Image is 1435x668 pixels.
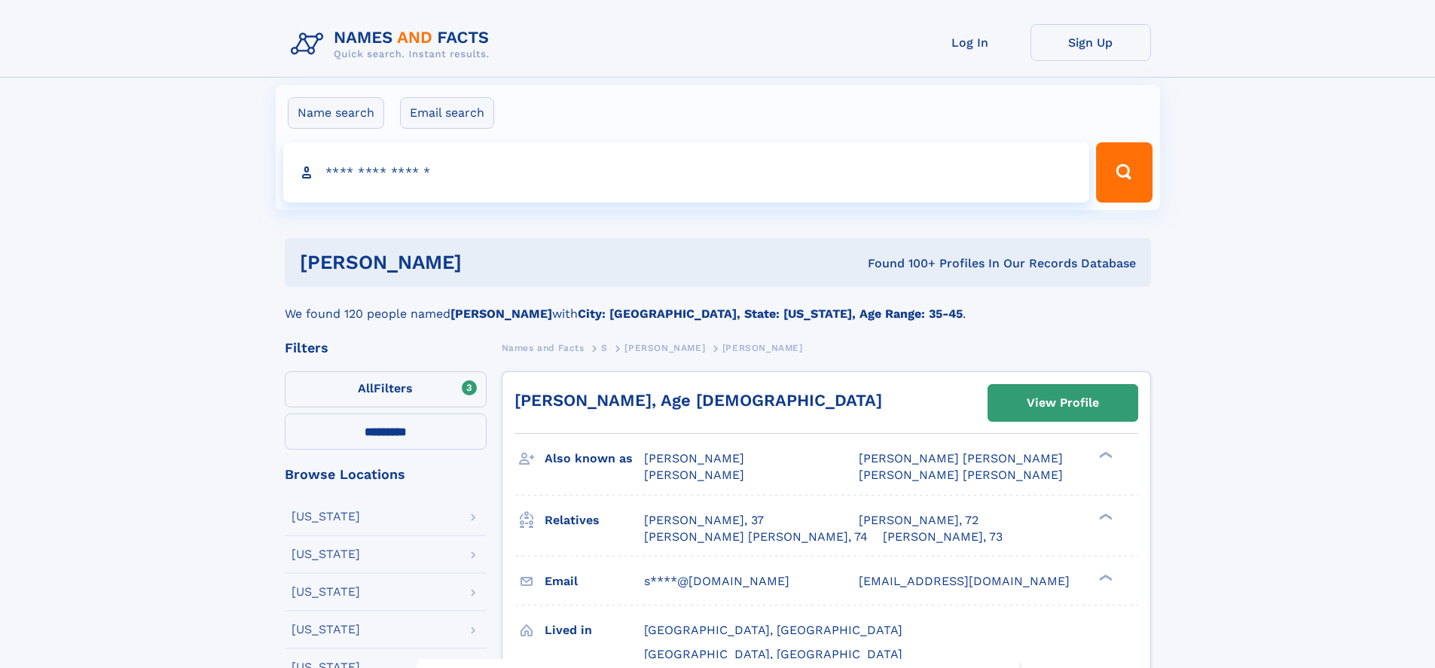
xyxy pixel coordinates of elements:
[1096,142,1152,203] button: Search Button
[502,338,585,357] a: Names and Facts
[1095,572,1113,582] div: ❯
[292,586,360,598] div: [US_STATE]
[285,287,1151,323] div: We found 120 people named with .
[578,307,963,321] b: City: [GEOGRAPHIC_DATA], State: [US_STATE], Age Range: 35-45
[644,451,744,465] span: [PERSON_NAME]
[624,338,705,357] a: [PERSON_NAME]
[601,343,608,353] span: S
[722,343,803,353] span: [PERSON_NAME]
[545,508,644,533] h3: Relatives
[883,529,1003,545] a: [PERSON_NAME], 73
[644,512,764,529] a: [PERSON_NAME], 37
[545,569,644,594] h3: Email
[1095,450,1113,460] div: ❯
[545,618,644,643] h3: Lived in
[644,468,744,482] span: [PERSON_NAME]
[400,97,494,129] label: Email search
[285,24,502,65] img: Logo Names and Facts
[545,446,644,471] h3: Also known as
[624,343,705,353] span: [PERSON_NAME]
[450,307,552,321] b: [PERSON_NAME]
[988,385,1137,421] a: View Profile
[1030,24,1151,61] a: Sign Up
[285,341,487,355] div: Filters
[644,647,902,661] span: [GEOGRAPHIC_DATA], [GEOGRAPHIC_DATA]
[300,253,665,272] h1: [PERSON_NAME]
[859,512,979,529] a: [PERSON_NAME], 72
[283,142,1090,203] input: search input
[664,255,1136,272] div: Found 100+ Profiles In Our Records Database
[285,468,487,481] div: Browse Locations
[358,381,374,395] span: All
[859,451,1063,465] span: [PERSON_NAME] [PERSON_NAME]
[285,371,487,407] label: Filters
[1027,386,1099,420] div: View Profile
[292,624,360,636] div: [US_STATE]
[514,391,882,410] a: [PERSON_NAME], Age [DEMOGRAPHIC_DATA]
[859,468,1063,482] span: [PERSON_NAME] [PERSON_NAME]
[288,97,384,129] label: Name search
[601,338,608,357] a: S
[859,574,1070,588] span: [EMAIL_ADDRESS][DOMAIN_NAME]
[910,24,1030,61] a: Log In
[1095,511,1113,521] div: ❯
[292,548,360,560] div: [US_STATE]
[644,623,902,637] span: [GEOGRAPHIC_DATA], [GEOGRAPHIC_DATA]
[292,511,360,523] div: [US_STATE]
[644,529,868,545] a: [PERSON_NAME] [PERSON_NAME], 74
